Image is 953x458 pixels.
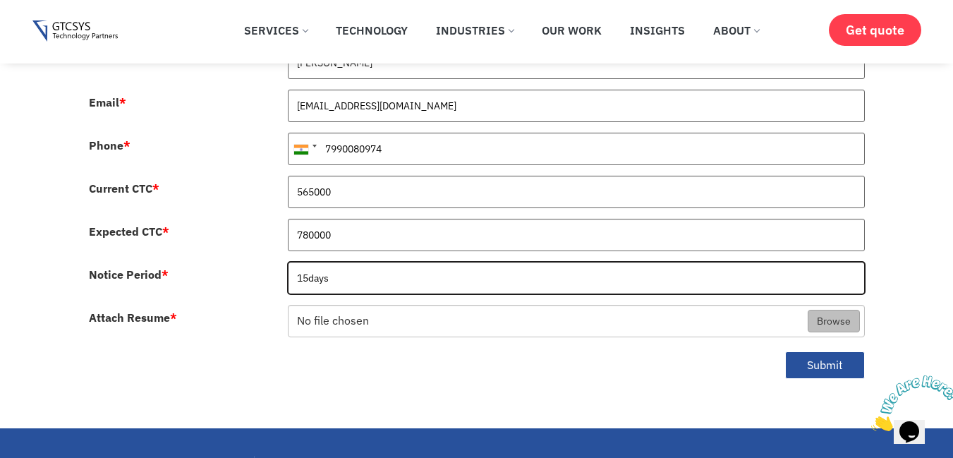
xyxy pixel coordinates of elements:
[425,15,524,46] a: Industries
[32,20,118,42] img: Gtcsys logo
[89,140,130,151] label: Phone
[325,15,418,46] a: Technology
[89,54,127,65] label: Name
[89,97,126,108] label: Email
[289,133,321,164] div: India (भारत): +91
[703,15,770,46] a: About
[6,6,93,61] img: Chat attention grabber
[785,351,865,379] button: Submit
[829,14,921,46] a: Get quote
[89,226,169,237] label: Expected CTC
[846,23,904,37] span: Get quote
[89,183,159,194] label: Current CTC
[866,370,953,437] iframe: chat widget
[288,133,865,165] input: 081234 56789
[619,15,696,46] a: Insights
[89,269,169,280] label: Notice Period
[531,15,612,46] a: Our Work
[233,15,318,46] a: Services
[89,312,177,323] label: Attach Resume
